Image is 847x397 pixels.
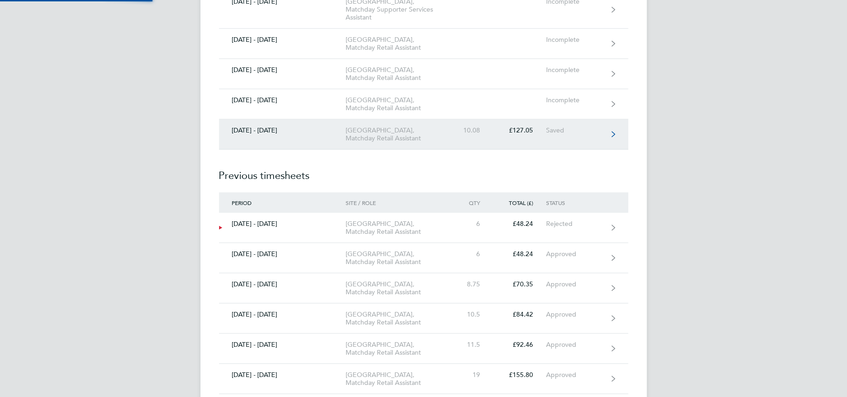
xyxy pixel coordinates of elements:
div: [DATE] - [DATE] [219,36,346,44]
div: Approved [546,311,603,318]
a: [DATE] - [DATE][GEOGRAPHIC_DATA], Matchday Retail Assistant11.5£92.46Approved [219,334,628,364]
div: 6 [452,220,493,228]
div: Rejected [546,220,603,228]
a: [DATE] - [DATE][GEOGRAPHIC_DATA], Matchday Retail Assistant6£48.24Approved [219,243,628,273]
div: Saved [546,126,603,134]
div: Incomplete [546,66,603,74]
div: Approved [546,371,603,379]
a: [DATE] - [DATE][GEOGRAPHIC_DATA], Matchday Retail Assistant6£48.24Rejected [219,213,628,243]
div: £48.24 [493,250,546,258]
div: [DATE] - [DATE] [219,371,346,379]
div: Total (£) [493,199,546,206]
h2: Previous timesheets [219,150,628,192]
div: 10.5 [452,311,493,318]
div: [DATE] - [DATE] [219,66,346,74]
div: [GEOGRAPHIC_DATA], Matchday Retail Assistant [346,371,452,387]
div: Approved [546,250,603,258]
a: [DATE] - [DATE][GEOGRAPHIC_DATA], Matchday Retail AssistantIncomplete [219,29,628,59]
div: £127.05 [493,126,546,134]
div: Incomplete [546,36,603,44]
div: [GEOGRAPHIC_DATA], Matchday Retail Assistant [346,36,452,52]
div: [GEOGRAPHIC_DATA], Matchday Retail Assistant [346,280,452,296]
a: [DATE] - [DATE][GEOGRAPHIC_DATA], Matchday Retail Assistant10.5£84.42Approved [219,304,628,334]
a: [DATE] - [DATE][GEOGRAPHIC_DATA], Matchday Retail AssistantIncomplete [219,89,628,119]
div: Site / Role [346,199,452,206]
div: £70.35 [493,280,546,288]
div: [GEOGRAPHIC_DATA], Matchday Retail Assistant [346,126,452,142]
div: [DATE] - [DATE] [219,96,346,104]
div: 10.08 [452,126,493,134]
div: [DATE] - [DATE] [219,311,346,318]
div: 19 [452,371,493,379]
div: [DATE] - [DATE] [219,280,346,288]
div: [GEOGRAPHIC_DATA], Matchday Retail Assistant [346,311,452,326]
div: 8.75 [452,280,493,288]
div: Status [546,199,603,206]
a: [DATE] - [DATE][GEOGRAPHIC_DATA], Matchday Retail Assistant10.08£127.05Saved [219,119,628,150]
div: £92.46 [493,341,546,349]
div: Approved [546,341,603,349]
a: [DATE] - [DATE][GEOGRAPHIC_DATA], Matchday Retail Assistant19£155.80Approved [219,364,628,394]
div: [GEOGRAPHIC_DATA], Matchday Retail Assistant [346,250,452,266]
div: £48.24 [493,220,546,228]
div: Qty [452,199,493,206]
div: [DATE] - [DATE] [219,250,346,258]
div: £155.80 [493,371,546,379]
div: [DATE] - [DATE] [219,126,346,134]
div: Incomplete [546,96,603,104]
a: [DATE] - [DATE][GEOGRAPHIC_DATA], Matchday Retail AssistantIncomplete [219,59,628,89]
div: [GEOGRAPHIC_DATA], Matchday Retail Assistant [346,66,452,82]
div: [GEOGRAPHIC_DATA], Matchday Retail Assistant [346,341,452,357]
div: [GEOGRAPHIC_DATA], Matchday Retail Assistant [346,220,452,236]
span: Period [232,199,252,206]
div: [DATE] - [DATE] [219,341,346,349]
div: 6 [452,250,493,258]
div: £84.42 [493,311,546,318]
div: [GEOGRAPHIC_DATA], Matchday Retail Assistant [346,96,452,112]
a: [DATE] - [DATE][GEOGRAPHIC_DATA], Matchday Retail Assistant8.75£70.35Approved [219,273,628,304]
div: 11.5 [452,341,493,349]
div: Approved [546,280,603,288]
div: [DATE] - [DATE] [219,220,346,228]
